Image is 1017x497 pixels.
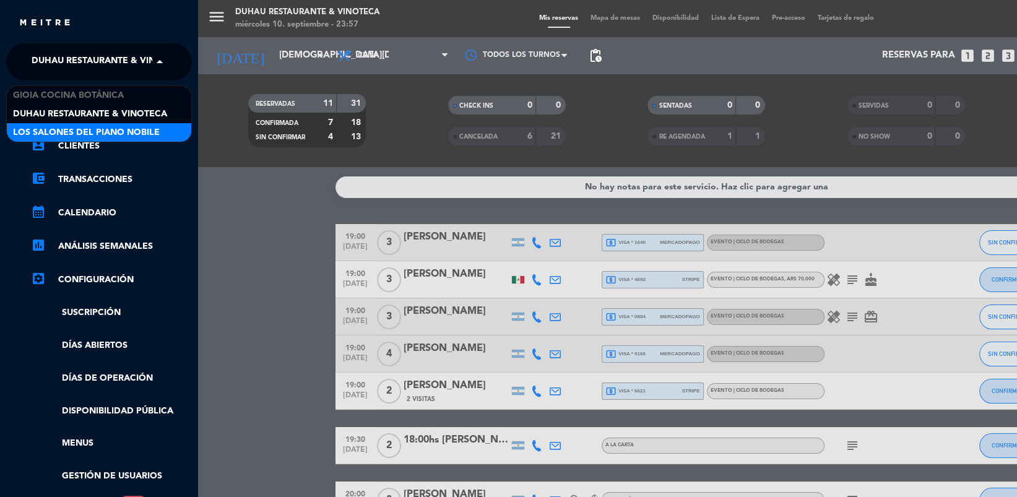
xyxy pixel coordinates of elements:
[31,306,192,320] a: Suscripción
[31,204,46,219] i: calendar_month
[31,436,192,451] a: Menus
[31,469,192,483] a: Gestión de usuarios
[13,126,160,140] span: Los Salones del Piano Nobile
[31,137,46,152] i: account_box
[32,49,186,75] span: Duhau Restaurante & Vinoteca
[31,172,192,187] a: account_balance_walletTransacciones
[31,271,46,286] i: settings_applications
[31,272,192,287] a: Configuración
[588,48,603,63] span: pending_actions
[13,89,124,103] span: Gioia Cocina Botánica
[31,171,46,186] i: account_balance_wallet
[31,139,192,153] a: account_boxClientes
[31,239,192,254] a: assessmentANÁLISIS SEMANALES
[31,339,192,353] a: Días abiertos
[31,371,192,386] a: Días de Operación
[31,205,192,220] a: calendar_monthCalendario
[13,107,167,121] span: Duhau Restaurante & Vinoteca
[31,404,192,418] a: Disponibilidad pública
[31,238,46,253] i: assessment
[19,19,71,28] img: MEITRE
